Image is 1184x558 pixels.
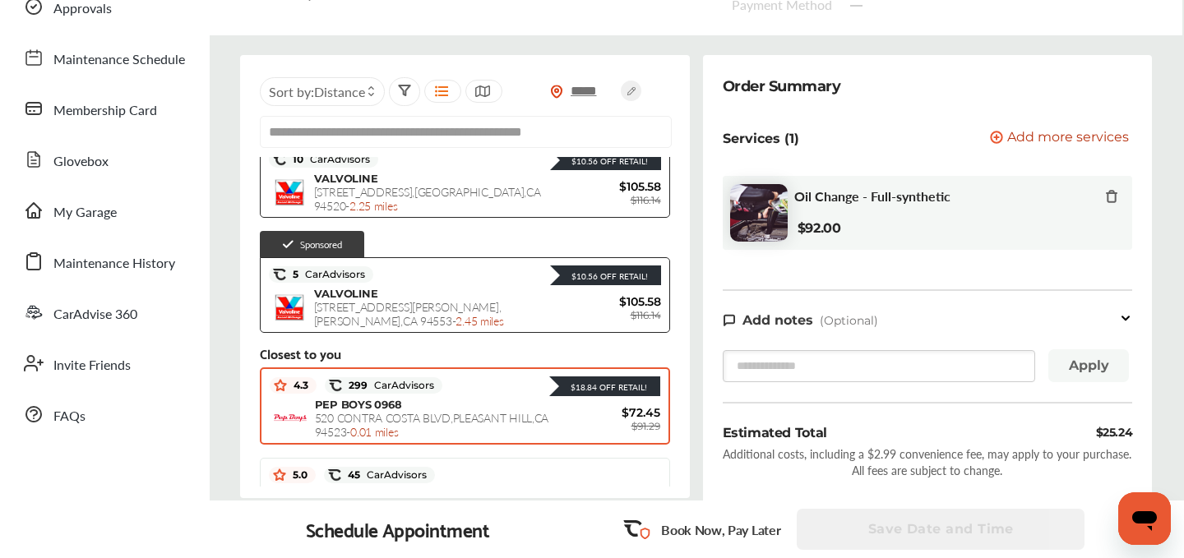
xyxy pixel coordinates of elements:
span: CarAdvisors [298,269,365,280]
img: check-icon.521c8815.svg [281,237,295,251]
img: logo-valvoline.png [273,291,306,324]
span: $105.58 [562,179,661,194]
div: $18.84 Off Retail! [562,381,647,393]
span: My Garage [53,202,117,224]
span: 45 [341,468,427,482]
span: 520 CONTRA COSTA BLVD , PLEASANT HILL , CA 94523 - [315,409,548,440]
img: logo-pepboys.png [274,402,307,435]
img: caradvise_icon.5c74104a.svg [273,268,286,281]
span: $116.14 [631,194,661,206]
span: FAQs [53,406,86,427]
p: Services (1) [723,131,799,146]
span: $105.58 [562,294,661,309]
b: $92.00 [798,220,841,236]
a: Add more services [990,131,1132,146]
div: Schedule Appointment [306,518,490,541]
span: (Optional) [820,313,878,328]
span: Distance [314,82,365,101]
img: note-icon.db9493fa.svg [723,313,736,327]
div: Additional costs, including a $2.99 convenience fee, may apply to your purchase. All fees are sub... [723,445,1133,478]
div: Estimated Total [723,423,827,442]
span: $116.14 [631,309,661,321]
span: $72.45 [562,405,660,420]
span: Sort by : [269,82,365,101]
img: star_icon.59ea9307.svg [273,468,286,482]
span: Maintenance History [53,253,175,274]
div: $10.56 Off Retail! [563,270,648,282]
span: CarAdvisors [360,469,427,481]
span: $91.29 [631,420,660,432]
a: CarAdvise 360 [15,291,193,334]
span: PEP BOYS 0968 [315,398,402,411]
span: Membership Card [53,100,157,122]
p: Book Now, Pay Later [661,520,780,539]
span: 299 [342,379,434,392]
img: caradvise_icon.5c74104a.svg [328,468,341,482]
button: Add more services [990,131,1129,146]
span: VALVOLINE [314,287,378,300]
span: Oil Change - Full-synthetic [794,188,950,204]
span: VALVOLINE [314,172,378,185]
a: FAQs [15,393,193,436]
button: Apply [1048,349,1129,382]
span: 2.25 miles [349,197,397,214]
span: Add notes [742,312,813,328]
img: oil-change-thumb.jpg [730,184,788,242]
img: caradvise_icon.5c74104a.svg [329,379,342,392]
a: Invite Friends [15,342,193,385]
img: location_vector_orange.38f05af8.svg [550,85,563,99]
span: 5 [286,268,365,281]
iframe: Button to launch messaging window [1118,492,1171,545]
div: $10.56 Off Retail! [563,155,648,167]
span: 2.45 miles [456,312,503,329]
span: Maintenance Schedule [53,49,185,71]
span: Glovebox [53,151,109,173]
a: Maintenance History [15,240,193,283]
span: 0.01 miles [350,423,398,440]
img: logo-valvoline.png [273,176,306,209]
span: Invite Friends [53,355,131,376]
a: Membership Card [15,87,193,130]
img: star_icon.59ea9307.svg [274,379,287,392]
a: Glovebox [15,138,193,181]
div: Order Summary [723,75,841,98]
div: Sponsored [260,231,364,257]
a: Maintenance Schedule [15,36,193,79]
span: Add more services [1007,131,1129,146]
span: [STREET_ADDRESS] , [GEOGRAPHIC_DATA] , CA 94520 - [314,183,541,214]
div: Closest to you [260,346,670,361]
div: $25.24 [1096,423,1133,442]
a: My Garage [15,189,193,232]
span: 5.0 [286,468,308,482]
span: 4.3 [287,379,308,392]
span: CarAdvisors [368,380,434,391]
span: [STREET_ADDRESS][PERSON_NAME] , [PERSON_NAME] , CA 94553 - [314,298,504,329]
span: CarAdvise 360 [53,304,137,325]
